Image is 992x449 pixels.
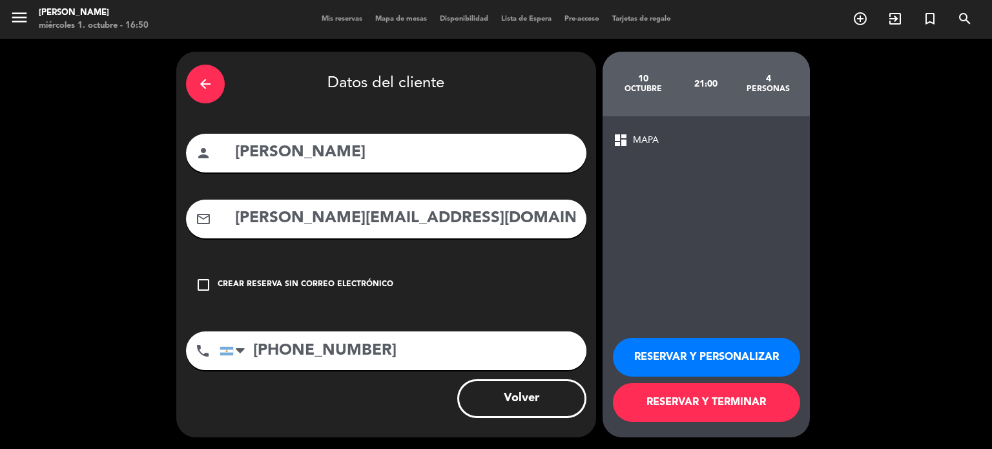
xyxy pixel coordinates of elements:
i: add_circle_outline [852,11,868,26]
div: Datos del cliente [186,61,586,107]
input: Número de teléfono... [220,331,586,370]
div: 4 [737,74,800,84]
span: Mapa de mesas [369,16,433,23]
i: arrow_back [198,76,213,92]
div: [PERSON_NAME] [39,6,149,19]
div: 10 [612,74,675,84]
i: person [196,145,211,161]
i: mail_outline [196,211,211,227]
div: Crear reserva sin correo electrónico [218,278,393,291]
i: check_box_outline_blank [196,277,211,293]
div: octubre [612,84,675,94]
i: turned_in_not [922,11,938,26]
input: Nombre del cliente [234,140,577,166]
button: RESERVAR Y TERMINAR [613,383,800,422]
div: 21:00 [674,61,737,107]
span: Pre-acceso [558,16,606,23]
div: miércoles 1. octubre - 16:50 [39,19,149,32]
span: MAPA [633,133,659,148]
i: exit_to_app [887,11,903,26]
div: personas [737,84,800,94]
span: Tarjetas de regalo [606,16,677,23]
i: menu [10,8,29,27]
span: dashboard [613,132,628,148]
i: phone [195,343,211,359]
input: Email del cliente [234,205,577,232]
button: Volver [457,379,586,418]
button: menu [10,8,29,32]
button: RESERVAR Y PERSONALIZAR [613,338,800,377]
span: Mis reservas [315,16,369,23]
i: search [957,11,973,26]
span: Disponibilidad [433,16,495,23]
span: Lista de Espera [495,16,558,23]
div: Argentina: +54 [220,332,250,370]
